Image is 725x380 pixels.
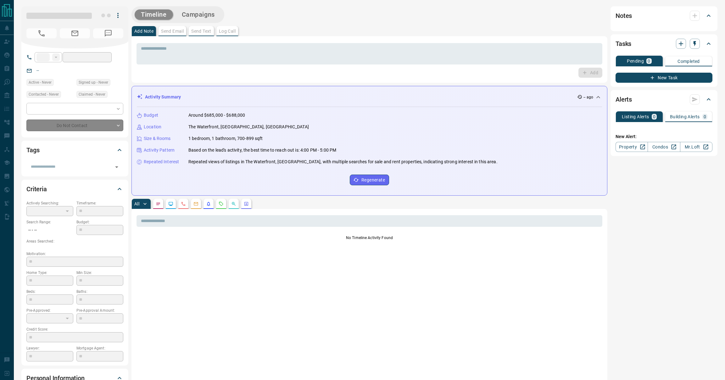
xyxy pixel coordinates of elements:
p: Add Note [134,29,153,33]
button: Open [112,163,121,171]
p: -- - -- [26,225,73,235]
p: Home Type: [26,270,73,276]
span: No Email [60,28,90,38]
a: Mr.Loft [680,142,712,152]
div: Activity Summary-- ago [137,91,602,103]
p: Credit Score: [26,327,123,332]
p: All [134,202,139,206]
svg: Requests [219,201,224,206]
h2: Tasks [616,39,631,49]
p: Baths: [76,289,123,294]
span: Signed up - Never [79,79,108,86]
span: No Number [26,28,57,38]
h2: Notes [616,11,632,21]
h2: Criteria [26,184,47,194]
p: Building Alerts [670,115,700,119]
p: Lawyer: [26,345,73,351]
p: Motivation: [26,251,123,257]
button: Timeline [135,9,173,20]
button: New Task [616,73,712,83]
p: Budget: [76,219,123,225]
p: Activity Pattern [144,147,175,154]
p: 0 [704,115,706,119]
p: Size & Rooms [144,135,171,142]
h2: Alerts [616,94,632,104]
a: Condos [648,142,680,152]
p: Activity Summary [145,94,181,100]
p: Min Size: [76,270,123,276]
div: Alerts [616,92,712,107]
p: Areas Searched: [26,238,123,244]
svg: Opportunities [231,201,236,206]
p: Based on the lead's activity, the best time to reach out is: 4:00 PM - 5:00 PM [188,147,336,154]
p: Pending [627,59,644,63]
span: Active - Never [29,79,52,86]
p: Timeframe: [76,200,123,206]
button: Campaigns [176,9,221,20]
p: Listing Alerts [622,115,649,119]
p: Around $685,000 - $688,000 [188,112,245,119]
p: The Waterfront, [GEOGRAPHIC_DATA], [GEOGRAPHIC_DATA] [188,124,309,130]
p: Pre-Approval Amount: [76,308,123,313]
svg: Notes [156,201,161,206]
p: Search Range: [26,219,73,225]
p: Beds: [26,289,73,294]
svg: Calls [181,201,186,206]
p: Actively Searching: [26,200,73,206]
svg: Lead Browsing Activity [168,201,173,206]
button: Regenerate [350,175,389,185]
div: Criteria [26,182,123,197]
p: Repeated Interest [144,159,179,165]
span: Claimed - Never [79,91,105,98]
p: 0 [648,59,650,63]
p: 1 bedroom, 1 bathroom, 700-899 sqft [188,135,263,142]
svg: Emails [193,201,198,206]
a: -- [36,68,39,73]
p: No Timeline Activity Found [137,235,602,241]
p: Location [144,124,161,130]
p: Completed [678,59,700,64]
span: Contacted - Never [29,91,59,98]
div: Tags [26,142,123,158]
p: 0 [653,115,655,119]
p: New Alert: [616,133,712,140]
div: Tasks [616,36,712,51]
span: No Number [93,28,123,38]
svg: Agent Actions [244,201,249,206]
div: Notes [616,8,712,23]
h2: Tags [26,145,39,155]
div: Do Not Contact [26,120,123,131]
p: Pre-Approved: [26,308,73,313]
a: Property [616,142,648,152]
p: Budget [144,112,158,119]
p: Repeated views of listings in The Waterfront, [GEOGRAPHIC_DATA], with multiple searches for sale ... [188,159,498,165]
svg: Listing Alerts [206,201,211,206]
p: Mortgage Agent: [76,345,123,351]
p: -- ago [583,94,593,100]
